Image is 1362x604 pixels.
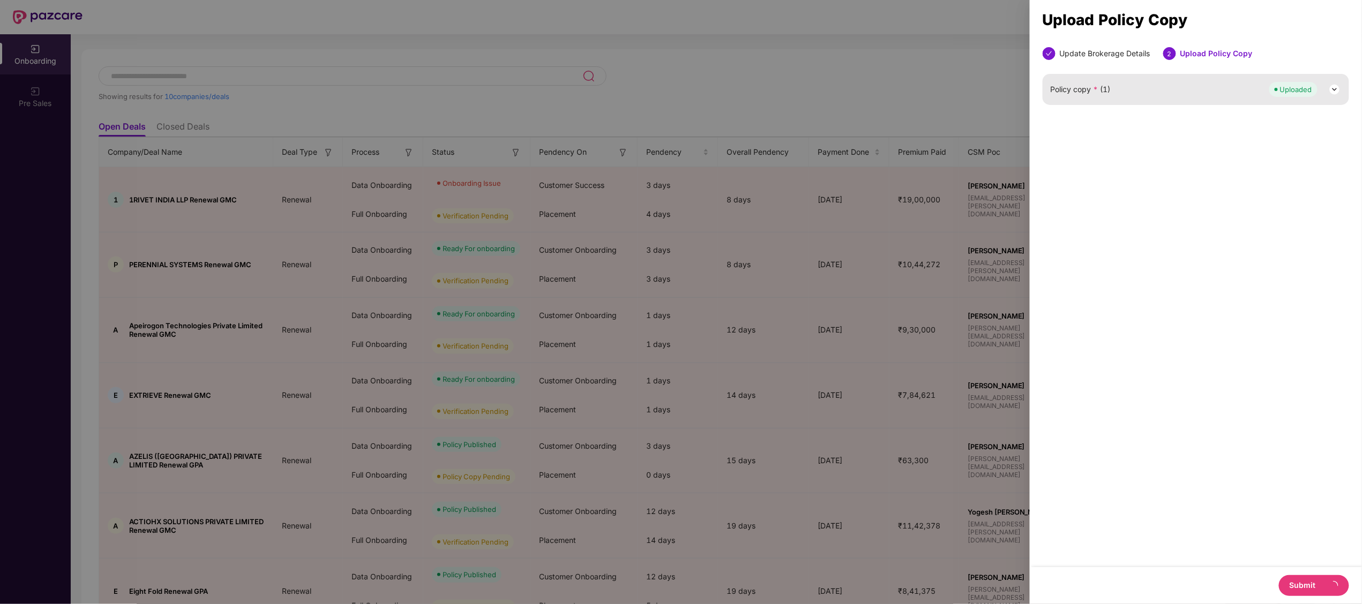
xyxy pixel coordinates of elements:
span: check [1046,50,1052,57]
div: Upload Policy Copy [1180,47,1253,60]
div: Uploaded [1280,84,1312,95]
img: svg+xml;base64,PHN2ZyB3aWR0aD0iMjQiIGhlaWdodD0iMjQiIHZpZXdCb3g9IjAgMCAyNCAyNCIgZmlsbD0ibm9uZSIgeG... [1328,83,1341,96]
span: loading [1328,580,1339,591]
button: Submit loading [1279,575,1349,596]
div: Upload Policy Copy [1043,14,1349,26]
div: Update Brokerage Details [1060,47,1150,60]
span: Policy copy (1) [1051,84,1111,95]
span: 2 [1168,50,1172,58]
